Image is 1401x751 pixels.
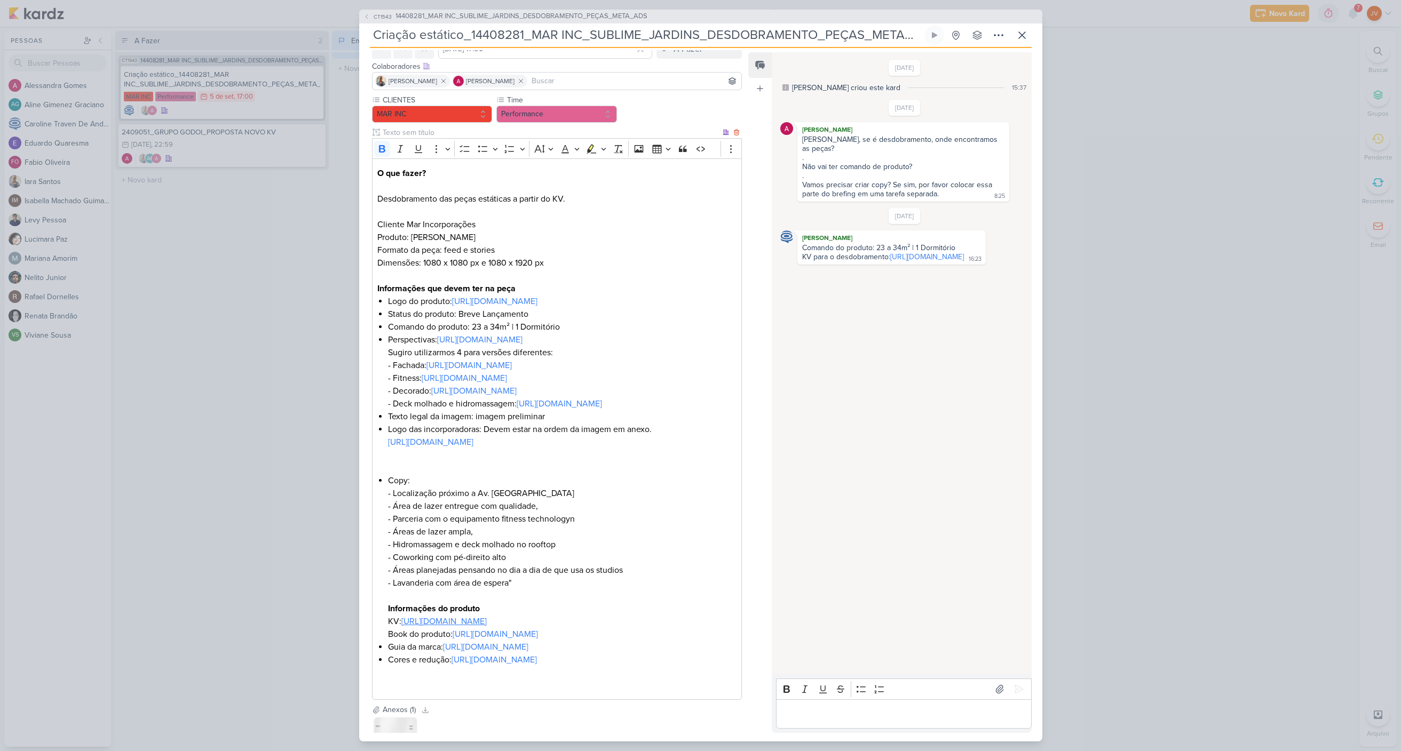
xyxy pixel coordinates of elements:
strong: O que fazer? [377,168,426,179]
a: [URL][DOMAIN_NAME] [443,642,528,652]
li: Comando do produto: 23 a 34m² | 1 Dormitório [388,321,736,333]
div: Editor toolbar [372,138,742,159]
span: - Coworking com pé-direito alto [388,552,506,563]
div: 8:25 [994,192,1005,201]
li: Texto legal da imagem: imagem preliminar [388,410,736,423]
li: Cores e redução: [388,653,736,666]
div: Ligar relógio [930,31,939,39]
a: [URL][DOMAIN_NAME] [453,629,538,640]
div: 15:37 [1012,83,1026,92]
li: Logo do produto: [388,295,736,308]
span: - Área de lazer entregue com qualidade, [388,501,538,512]
a: [URL][DOMAIN_NAME] [452,296,537,307]
span: - Localização próximo a Av. [GEOGRAPHIC_DATA] [388,488,574,499]
div: Comando do produto: 23 a 34m² | 1 Dormitório [802,243,981,252]
div: [PERSON_NAME] [800,124,1007,135]
span: - Hidromassagem e deck molhado no rooftop [388,539,556,550]
div: Editor editing area: main [776,699,1031,729]
a: [URL][DOMAIN_NAME] [431,386,517,396]
img: Alessandra Gomes [780,122,793,135]
img: Alessandra Gomes [453,76,464,86]
a: [URL][DOMAIN_NAME] [517,398,602,409]
span: [PERSON_NAME] [466,76,515,86]
a: [URL][DOMAIN_NAME] [401,616,487,627]
img: Iara Santos [376,76,386,86]
div: . [802,171,1004,180]
a: [URL][DOMAIN_NAME] [426,360,512,371]
span: - Áreas planejadas pensando no dia a dia de que usa os studios [388,565,623,576]
label: CLIENTES [382,94,493,106]
div: Vamos precisar criar copy? Se sim, por favor colocar essa parte do brefing em uma tarefa separada. [802,180,994,198]
button: MAR INC [372,106,493,123]
div: Não vai ter comando de produto? [802,162,1004,171]
a: [URL][DOMAIN_NAME] [437,334,523,345]
div: Anexos (1) [383,704,416,715]
a: [URL][DOMAIN_NAME] [452,654,537,665]
span: - Parceria com o equipamento fitness technologyn [388,514,575,524]
div: 16:23 [969,255,982,263]
button: Performance [496,106,617,123]
div: Editor editing area: main [372,158,742,700]
img: Caroline Traven De Andrade [780,230,793,243]
span: - Lavanderia com área de espera" [388,578,511,588]
li: Status do produto: Breve Lançamento [388,308,736,321]
li: Logo das incorporadoras: Devem estar na ordem da imagem em anexo. [388,423,736,449]
input: Buscar [529,75,740,87]
a: [URL][DOMAIN_NAME] [388,437,473,448]
div: Editor toolbar [776,678,1031,699]
strong: Informações do produto [388,603,480,614]
li: Perspectivas: Sugiro utilizarmos 4 para versões diferentes: - Fachada: - Fitness: - Decorado: - D... [388,333,736,410]
span: [PERSON_NAME] [389,76,437,86]
input: Texto sem título [381,127,721,138]
span: - Áreas de lazer ampla, [388,526,473,537]
label: Time [506,94,617,106]
a: [URL][DOMAIN_NAME] [890,252,964,261]
li: Guia da marca: [388,641,736,653]
div: [PERSON_NAME] [800,233,984,243]
div: [PERSON_NAME] criou este kard [792,82,900,93]
div: Colaboradores [372,61,742,72]
input: Kard Sem Título [370,26,923,45]
p: Desdobramento das peças estáticas a partir do KV. Cliente Mar Incorporações Produto: [PERSON_NAME... [377,167,736,295]
div: [PERSON_NAME], se é desdobramento, onde encontramos as peças? [802,135,1004,153]
div: KV para o desdobramento: [802,252,964,261]
li: Copy: KV: Book do produto: [388,474,736,641]
a: [URL][DOMAIN_NAME] [422,373,507,384]
div: . [802,153,1004,162]
strong: Informações que devem ter na peça [377,283,516,294]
